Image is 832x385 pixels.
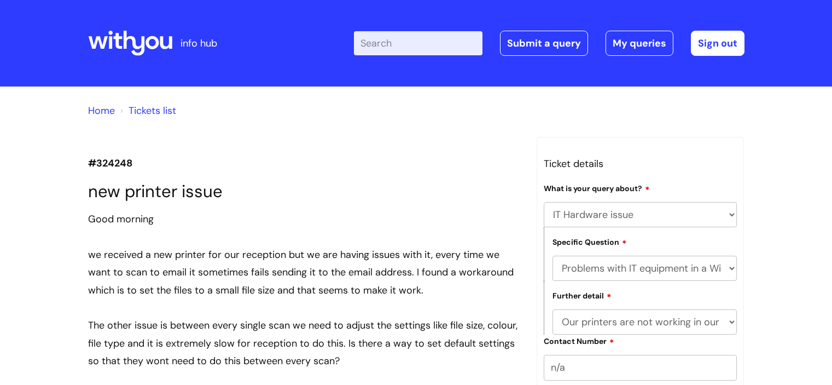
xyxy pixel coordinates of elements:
a: Sign out [691,31,744,56]
a: Tickets list [129,104,176,117]
label: Contact Number [544,335,614,346]
div: we received a new printer for our reception but we are having issues with it, every time we want ... [88,246,520,299]
div: The other issue is between every single scan we need to adjust the settings like file size, colou... [88,317,520,370]
li: Tickets list [118,102,176,119]
div: | - [354,31,744,56]
label: What is your query about? [544,182,650,193]
li: Solution home [88,102,115,119]
a: Home [88,104,115,117]
p: info hub [181,35,217,52]
a: My queries [606,31,673,56]
div: Good morning [88,210,520,228]
input: Search [354,31,482,55]
h3: Ticket details [544,155,737,173]
h1: new printer issue [88,181,520,202]
a: Submit a query [500,31,588,56]
p: #324248 [88,154,520,172]
label: Further detail [552,290,612,301]
label: Specific Question [552,236,627,247]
